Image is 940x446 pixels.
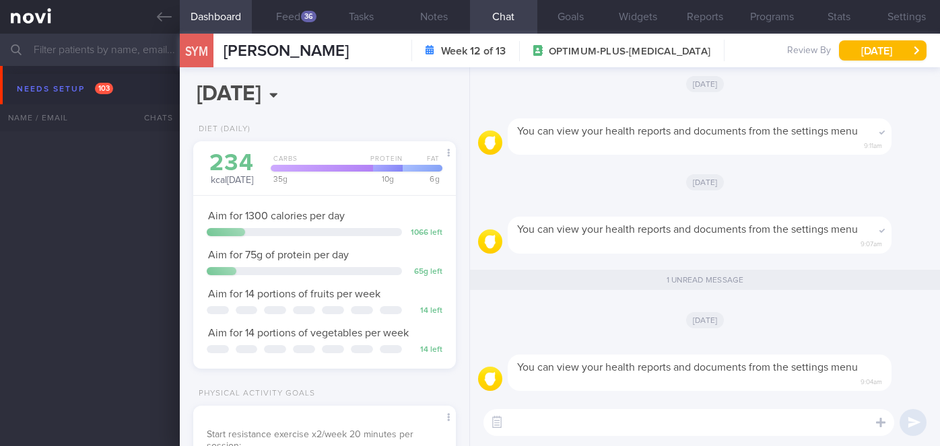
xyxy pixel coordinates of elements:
[686,312,725,328] span: [DATE]
[409,345,442,355] div: 14 left
[207,151,257,187] div: kcal [DATE]
[517,126,858,137] span: You can view your health reports and documents from the settings menu
[861,374,882,387] span: 9:04am
[224,43,349,59] span: [PERSON_NAME]
[208,289,380,299] span: Aim for 14 portions of fruits per week
[441,44,506,58] strong: Week 12 of 13
[517,224,858,235] span: You can view your health reports and documents from the settings menu
[861,236,882,249] span: 9:07am
[95,83,113,94] span: 103
[126,104,180,131] div: Chats
[686,174,725,190] span: [DATE]
[176,26,217,77] div: SYM
[409,306,442,316] div: 14 left
[839,40,927,61] button: [DATE]
[787,45,831,57] span: Review By
[13,80,116,98] div: Needs setup
[400,155,442,172] div: Fat
[409,267,442,277] div: 65 g left
[686,76,725,92] span: [DATE]
[267,175,374,183] div: 35 g
[517,362,858,373] span: You can view your health reports and documents from the settings menu
[207,151,257,175] div: 234
[369,175,403,183] div: 10 g
[208,328,409,338] span: Aim for 14 portions of vegetables per week
[864,138,882,151] span: 9:11am
[193,124,250,135] div: Diet (Daily)
[399,175,442,183] div: 6 g
[549,45,710,59] span: OPTIMUM-PLUS-[MEDICAL_DATA]
[208,211,345,221] span: Aim for 1300 calories per day
[267,155,370,172] div: Carbs
[193,389,315,399] div: Physical Activity Goals
[365,155,404,172] div: Protein
[301,11,316,22] div: 36
[409,228,442,238] div: 1066 left
[208,250,349,260] span: Aim for 75g of protein per day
